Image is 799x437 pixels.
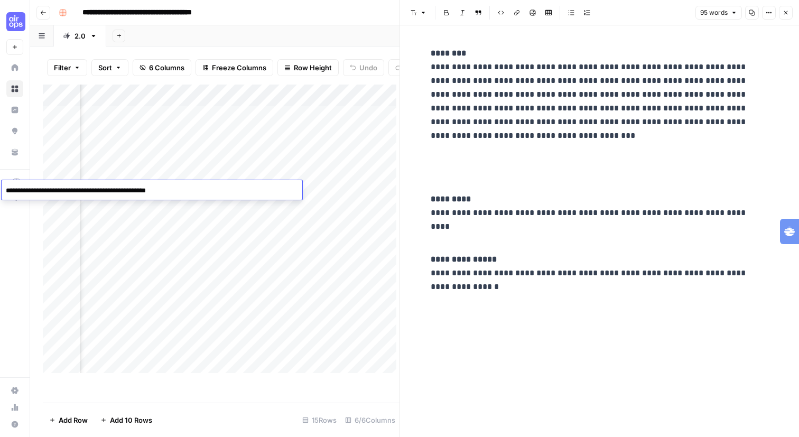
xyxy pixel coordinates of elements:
[212,62,266,73] span: Freeze Columns
[294,62,332,73] span: Row Height
[91,59,128,76] button: Sort
[6,416,23,433] button: Help + Support
[6,144,23,161] a: Your Data
[75,31,86,41] div: 2.0
[695,6,742,20] button: 95 words
[196,59,273,76] button: Freeze Columns
[277,59,339,76] button: Row Height
[6,101,23,118] a: Insights
[359,62,377,73] span: Undo
[6,59,23,76] a: Home
[700,8,728,17] span: 95 words
[298,412,341,429] div: 15 Rows
[54,62,71,73] span: Filter
[54,25,106,47] a: 2.0
[6,12,25,31] img: September Cohort Logo
[59,415,88,425] span: Add Row
[6,382,23,399] a: Settings
[6,80,23,97] a: Browse
[98,62,112,73] span: Sort
[341,412,400,429] div: 6/6 Columns
[43,412,94,429] button: Add Row
[6,399,23,416] a: Usage
[47,59,87,76] button: Filter
[94,412,159,429] button: Add 10 Rows
[149,62,184,73] span: 6 Columns
[133,59,191,76] button: 6 Columns
[6,123,23,140] a: Opportunities
[110,415,152,425] span: Add 10 Rows
[6,8,23,35] button: Workspace: September Cohort
[343,59,384,76] button: Undo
